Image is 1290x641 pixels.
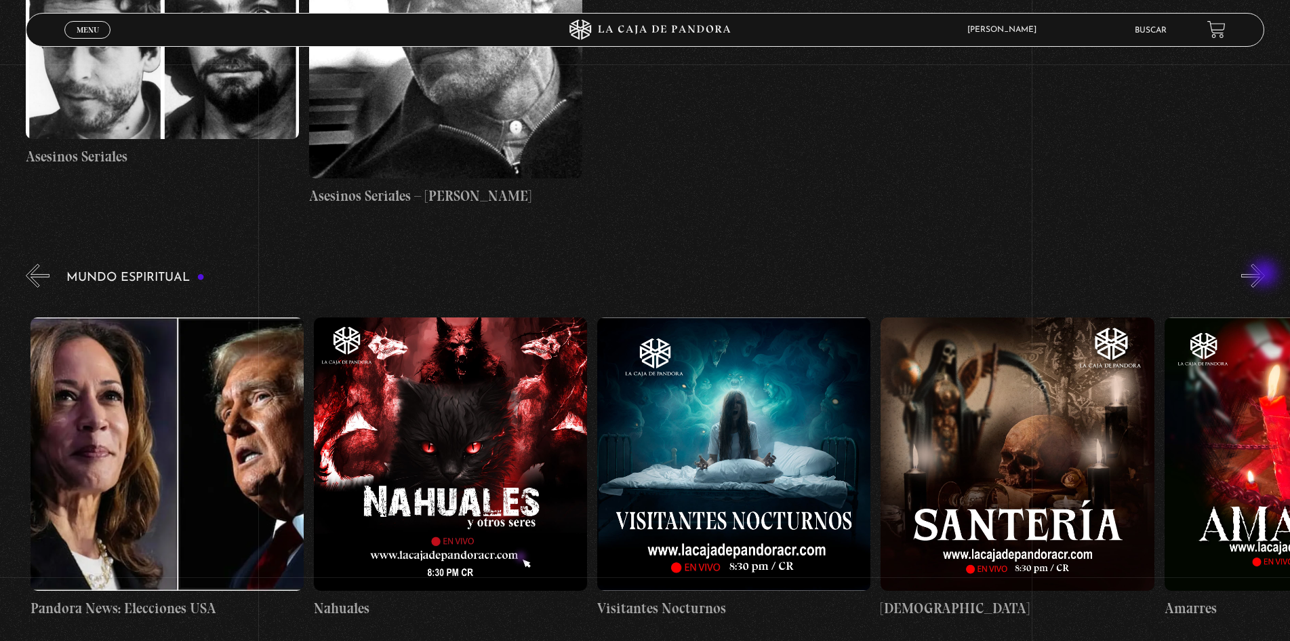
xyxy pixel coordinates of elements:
span: [PERSON_NAME] [961,26,1050,34]
button: Previous [26,264,49,288]
h4: [DEMOGRAPHIC_DATA] [881,598,1154,619]
h4: Asesinos Seriales – [PERSON_NAME] [309,185,582,207]
h4: Asesinos Seriales [26,146,299,168]
span: Menu [77,26,99,34]
a: Buscar [1135,26,1167,35]
h4: Pandora News: Elecciones USA [31,598,304,619]
button: Next [1241,264,1265,288]
span: Cerrar [72,37,104,47]
h3: Mundo Espiritual [66,271,205,284]
a: Visitantes Nocturnos [597,298,870,639]
a: View your shopping cart [1207,20,1226,39]
h4: Nahuales [314,598,587,619]
a: Nahuales [314,298,587,639]
a: [DEMOGRAPHIC_DATA] [881,298,1154,639]
a: Pandora News: Elecciones USA [31,298,304,639]
h4: Visitantes Nocturnos [597,598,870,619]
